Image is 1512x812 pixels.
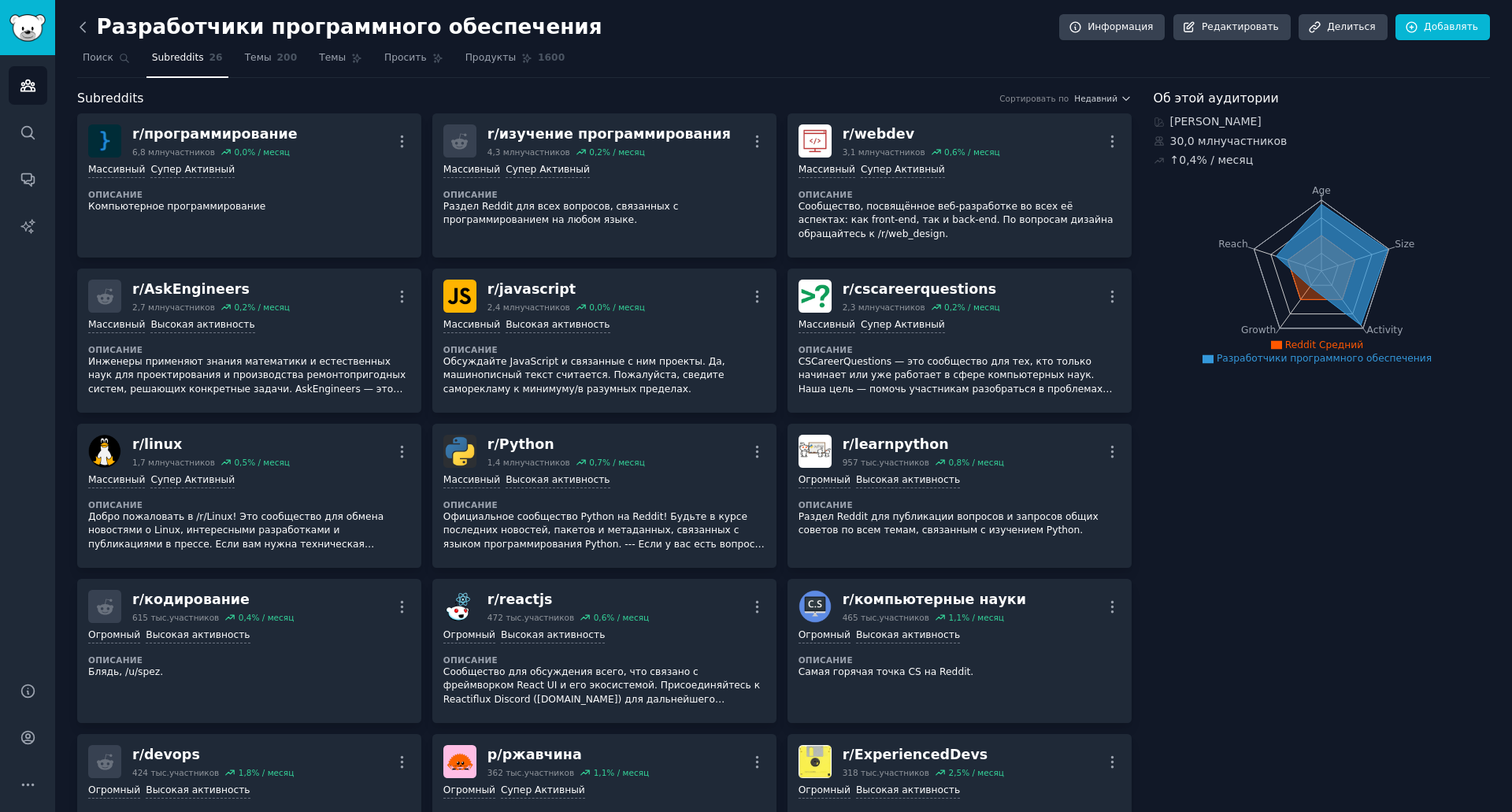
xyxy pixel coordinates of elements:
[1173,14,1291,41] a: Редактировать
[1170,154,1180,166] font: ↑
[144,747,200,762] font: devops
[384,52,427,63] font: Просить
[880,768,929,777] font: участников
[313,46,368,78] a: Темы
[152,52,204,63] font: Subreddits
[999,94,1069,103] font: Сортировать по
[799,666,974,677] font: Самая горячая точка CS на Reddit.
[948,768,962,777] font: 2,5
[958,302,1000,312] font: % / месяц
[150,474,235,485] font: Супер Активный
[234,458,247,467] font: 0,5
[875,302,925,312] font: участников
[247,458,290,467] font: % / месяц
[799,280,832,313] img: cscareerquestions
[799,201,1114,239] font: Сообщество, посвящённое веб-разработке во всех её аспектах: как front-end, так и back-end. По воп...
[843,458,880,467] font: 957 тыс.
[88,319,145,330] font: Массивный
[1197,154,1254,166] font: % / месяц
[799,629,850,640] font: Огромный
[799,511,1099,536] font: Раздел Reddit для публикации вопросов и запросов общих советов по всем темам, связанным с изучени...
[83,52,113,63] font: Поиск
[875,147,925,157] font: участников
[606,613,649,622] font: % / месяц
[88,435,121,468] img: линукс
[443,590,476,623] img: ReactJS
[843,747,854,762] font: r/
[1170,115,1262,128] font: [PERSON_NAME]
[799,590,832,623] img: Информатика
[538,52,565,63] font: 1600
[97,15,602,39] font: Разработчики программного обеспечения
[524,768,574,777] font: участников
[944,147,958,157] font: 0,6
[1218,238,1248,249] tspan: Reach
[432,579,776,723] a: ReactJSr/reactjs472 тыс.участников0,6% / месяцОгромныйВысокая активностьОписаниеСообщество для об...
[144,591,250,607] font: кодирование
[169,613,219,622] font: участников
[88,655,143,665] font: Описание
[487,768,524,777] font: 362 тыс.
[77,113,421,258] a: программированиеr/программирование6,8 млнучастников0,0% / месяцМассивныйСупер АктивныйОписаниеКом...
[854,126,914,142] font: webdev
[146,46,228,78] a: Subreddits26
[854,747,988,762] font: ExperiencedDevs
[150,164,235,175] font: Супер Активный
[319,52,346,63] font: Темы
[856,629,960,640] font: Высокая активность
[487,458,521,467] font: 1,4 млн
[132,302,165,312] font: 2,7 млн
[77,579,421,723] a: r/кодирование615 тыс.участников0,4% / месяцОгромныйВысокая активностьОписаниеБлядь, /u/spez.
[594,613,607,622] font: 0,6
[854,591,1026,607] font: компьютерные науки
[150,319,254,330] font: Высокая активность
[432,113,776,258] a: r/изучение программирования4,3 млнучастников0,2% / месяцМассивныйСупер АктивныйОписаниеРаздел Red...
[506,319,610,330] font: Высокая активность
[799,745,832,778] img: ОпытныеРазработчики
[239,768,252,777] font: 1,8
[854,436,949,452] font: learnpython
[799,474,850,485] font: Огромный
[239,46,303,78] a: Темы200
[856,474,960,485] font: Высокая активность
[787,424,1132,568] a: изучать питонr/learnpython957 тыс.участников0,8% / месяцОгромныйВысокая активностьОписаниеРаздел ...
[487,126,499,142] font: r/
[861,319,945,330] font: Супер Активный
[843,613,880,622] font: 465 тыс.
[88,356,406,450] font: Инженеры применяют знания математики и естественных наук для проектирования и производства ремонт...
[487,747,502,762] font: р/
[443,280,476,313] img: яваскрипт
[88,201,265,212] font: Компьютерное программирование
[948,458,962,467] font: 0,8
[77,46,135,78] a: Поиск
[787,113,1132,258] a: веб-разработкаr/webdev3,1 млнучастников0,6% / месяцМассивныйСупер АктивныйОписаниеСообщество, пос...
[1241,324,1276,336] tspan: Growth
[880,613,929,622] font: участников
[432,424,776,568] a: Питонr/Python1,4 млнучастников0,7% / месяцМассивныйВысокая активностьОписаниеОфициальное сообщест...
[443,190,498,199] font: Описание
[132,591,144,607] font: r/
[589,302,602,312] font: 0,0
[1088,21,1153,32] font: Информация
[799,319,855,330] font: Массивный
[132,436,144,452] font: r/
[843,126,854,142] font: r/
[520,147,569,157] font: участников
[1170,135,1221,147] font: 30,0 млн
[799,164,855,175] font: Массивный
[432,269,776,413] a: яваскриптr/javascript2,4 млнучастников0,0% / месяцМассивныйВысокая активностьОписаниеОбсуждайте J...
[487,281,499,297] font: r/
[88,345,143,354] font: Описание
[487,613,524,622] font: 472 тыс.
[799,500,853,510] font: Описание
[1217,353,1432,364] font: Разработчики программного обеспечения
[77,269,421,413] a: r/AskEngineers2,7 млн​​участников0,2% / месяцМассивныйВысокая активностьОписаниеИнженеры применяю...
[1059,14,1165,41] a: Информация
[165,458,215,467] font: ​​участников
[443,666,760,719] font: Сообщество для обсуждения всего, что связано с фреймворком React UI и его экосистемой. Присоединя...
[234,302,247,312] font: 0,2
[252,768,295,777] font: % / месяц
[77,91,144,106] font: Subreddits
[589,458,602,467] font: 0,7
[165,147,215,157] font: участников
